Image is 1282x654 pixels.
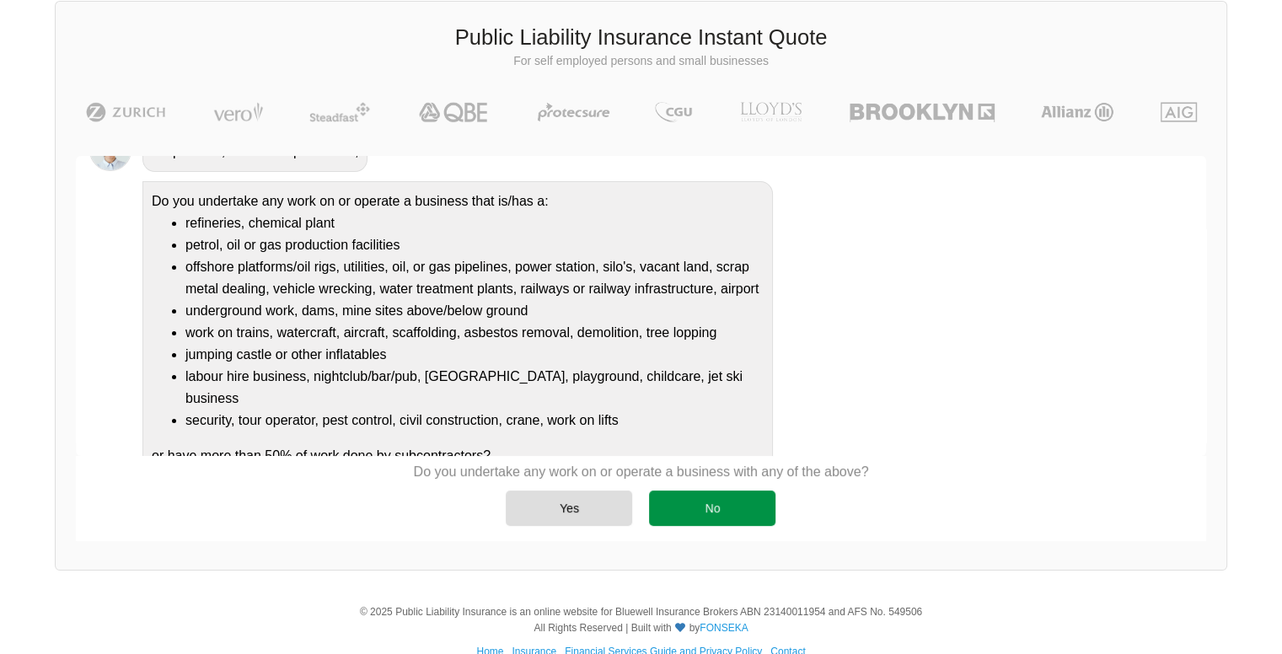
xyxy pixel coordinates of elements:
li: work on trains, watercraft, aircraft, scaffolding, asbestos removal, demolition, tree lopping [185,322,764,344]
img: AIG | Public Liability Insurance [1154,102,1204,122]
li: offshore platforms/oil rigs, utilities, oil, or gas pipelines, power station, silo's, vacant land... [185,256,764,300]
p: Do you undertake any work on or operate a business with any of the above? [414,463,869,481]
h3: Public Liability Insurance Instant Quote [68,23,1214,53]
img: Vero | Public Liability Insurance [206,102,271,122]
a: FONSEKA [700,622,748,634]
img: QBE | Public Liability Insurance [409,102,500,122]
li: jumping castle or other inflatables [185,344,764,366]
img: LLOYD's | Public Liability Insurance [731,102,812,122]
img: Zurich | Public Liability Insurance [78,102,174,122]
img: Allianz | Public Liability Insurance [1033,102,1122,122]
div: No [649,490,775,526]
p: For self employed persons and small businesses [68,53,1214,70]
div: Do you undertake any work on or operate a business that is/has a: or have more than 50% of work d... [142,181,773,476]
div: Yes [506,490,632,526]
li: petrol, oil or gas production facilities [185,234,764,256]
li: underground work, dams, mine sites above/below ground [185,300,764,322]
li: refineries, chemical plant [185,212,764,234]
li: labour hire business, nightclub/bar/pub, [GEOGRAPHIC_DATA], playground, childcare, jet ski business [185,366,764,410]
li: security, tour operator, pest control, civil construction, crane, work on lifts [185,410,764,432]
img: CGU | Public Liability Insurance [648,102,699,122]
img: Steadfast | Public Liability Insurance [303,102,377,122]
img: Protecsure | Public Liability Insurance [531,102,616,122]
img: Brooklyn | Public Liability Insurance [843,102,1000,122]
